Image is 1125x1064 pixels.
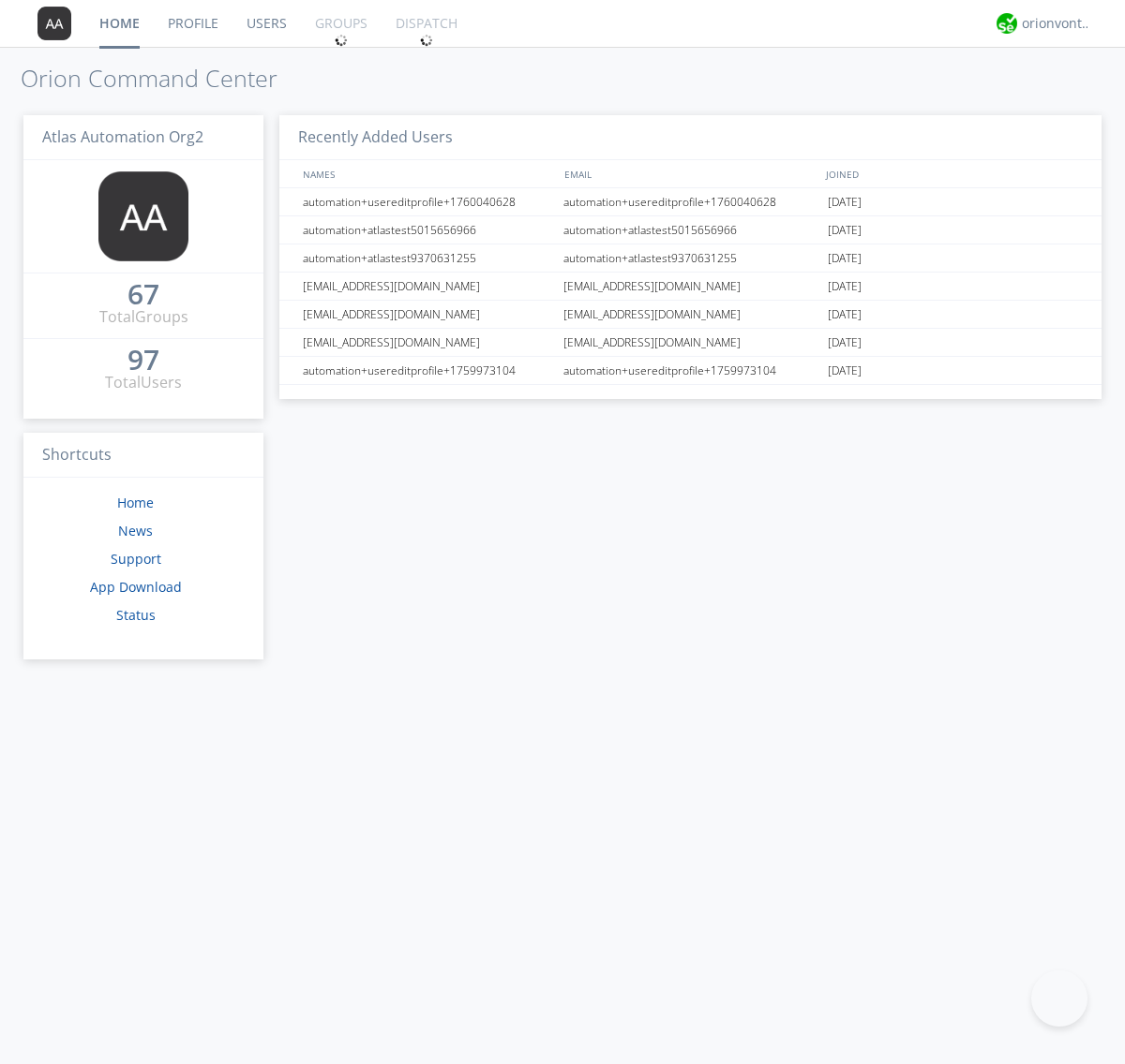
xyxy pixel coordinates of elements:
div: [EMAIL_ADDRESS][DOMAIN_NAME] [559,273,823,300]
span: [DATE] [828,216,862,244]
span: [DATE] [828,244,862,273]
img: spin.svg [420,34,433,47]
div: [EMAIL_ADDRESS][DOMAIN_NAME] [559,329,823,356]
a: automation+atlastest5015656966automation+atlastest5015656966[DATE] [279,216,1102,244]
iframe: Toggle Customer Support [1031,970,1087,1027]
div: JOINED [821,160,1084,187]
div: EMAIL [560,160,821,187]
a: automation+usereditprofile+1759973104automation+usereditprofile+1759973104[DATE] [279,357,1102,385]
a: 67 [127,285,159,306]
span: [DATE] [828,273,862,301]
div: [EMAIL_ADDRESS][DOMAIN_NAME] [298,329,558,356]
div: Total Groups [99,306,188,328]
img: spin.svg [335,34,348,47]
div: automation+usereditprofile+1760040628 [559,188,823,215]
span: Atlas Automation Org2 [42,126,203,147]
span: [DATE] [828,188,862,216]
div: 97 [127,350,159,369]
a: Home [117,494,154,511]
a: automation+atlastest9370631255automation+atlastest9370631255[DATE] [279,244,1102,273]
div: automation+usereditprofile+1759973104 [298,357,558,384]
a: News [118,522,153,539]
div: 67 [127,285,159,303]
a: [EMAIL_ADDRESS][DOMAIN_NAME][EMAIL_ADDRESS][DOMAIN_NAME][DATE] [279,301,1102,329]
div: automation+atlastest9370631255 [298,244,558,272]
div: [EMAIL_ADDRESS][DOMAIN_NAME] [298,273,558,300]
span: [DATE] [828,357,862,385]
a: 97 [127,350,159,372]
div: automation+atlastest9370631255 [559,244,823,272]
div: automation+atlastest5015656966 [559,216,823,244]
img: 29d36aed6fa347d5a1537e7736e6aa13 [997,13,1017,34]
div: Total Users [105,372,182,393]
div: automation+atlastest5015656966 [298,216,558,244]
h3: Shortcuts [23,433,263,479]
a: App Download [90,578,182,596]
span: [DATE] [828,329,862,357]
a: automation+usereditprofile+1760040628automation+usereditprofile+1760040628[DATE] [279,188,1102,216]
a: Status [116,606,156,624]
h3: Recently Added Users [279,115,1102,161]
div: orionvontas+atlas+automation+org2 [1022,14,1092,33]
div: NAMES [298,160,555,187]
img: 373638.png [98,171,188,261]
a: [EMAIL_ADDRESS][DOMAIN_NAME][EMAIL_ADDRESS][DOMAIN_NAME][DATE] [279,329,1102,357]
span: [DATE] [828,301,862,329]
div: automation+usereditprofile+1759973104 [559,357,823,384]
div: [EMAIL_ADDRESS][DOMAIN_NAME] [559,301,823,328]
a: Support [111,550,161,568]
div: [EMAIL_ADDRESS][DOMAIN_NAME] [298,301,558,328]
img: 373638.png [37,7,71,40]
a: [EMAIL_ADDRESS][DOMAIN_NAME][EMAIL_ADDRESS][DOMAIN_NAME][DATE] [279,273,1102,301]
div: automation+usereditprofile+1760040628 [298,188,558,215]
